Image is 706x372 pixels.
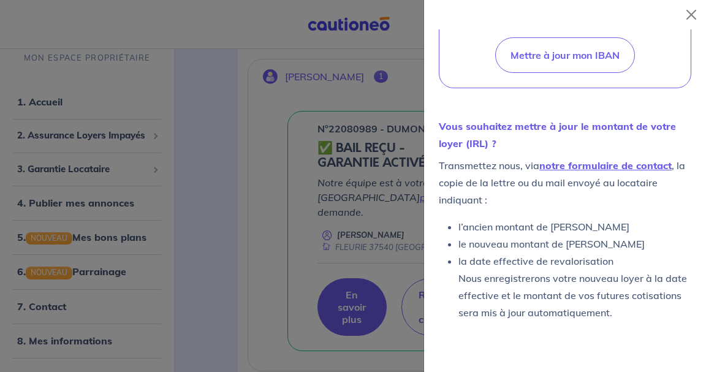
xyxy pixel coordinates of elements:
strong: Vous souhaitez mettre à jour le montant de votre loyer (IRL) ? [439,120,676,150]
p: Transmettez nous, via , la copie de la lettre ou du mail envoyé au locataire indiquant : [439,157,691,208]
li: le nouveau montant de [PERSON_NAME] [458,235,691,252]
li: la date effective de revalorisation Nous enregistrerons votre nouveau loyer à la date effective e... [458,252,691,321]
li: l’ancien montant de [PERSON_NAME] [458,218,691,235]
a: notre formulaire de contact [539,159,672,172]
button: Close [681,5,701,25]
button: Mettre à jour mon IBAN [495,37,635,73]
